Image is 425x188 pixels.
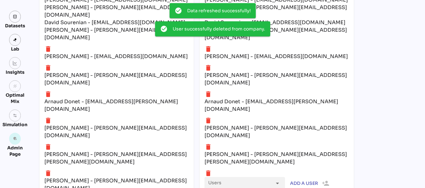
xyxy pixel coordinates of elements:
[44,45,52,53] i: delete
[44,4,189,19] div: [PERSON_NAME] - [PERSON_NAME][EMAIL_ADDRESS][DOMAIN_NAME]
[160,25,168,33] i: check_circle
[44,151,189,166] div: [PERSON_NAME] - [PERSON_NAME][EMAIL_ADDRESS][PERSON_NAME][DOMAIN_NAME]
[13,14,17,19] img: data.svg
[44,72,189,87] div: [PERSON_NAME] - [PERSON_NAME][EMAIL_ADDRESS][DOMAIN_NAME]
[44,90,52,98] i: delete
[204,72,349,87] div: [PERSON_NAME] - [PERSON_NAME][EMAIL_ADDRESS][DOMAIN_NAME]
[13,84,17,89] i: grain
[204,26,349,41] div: [PERSON_NAME] - [PERSON_NAME][EMAIL_ADDRESS][DOMAIN_NAME]
[204,98,349,113] div: Arnaud Donet - [EMAIL_ADDRESS][PERSON_NAME][DOMAIN_NAME]
[44,143,52,151] i: delete
[44,26,189,41] div: [PERSON_NAME] - [PERSON_NAME][EMAIL_ADDRESS][DOMAIN_NAME]
[44,117,52,124] i: delete
[204,64,212,72] i: delete
[274,180,281,187] i: arrow_drop_down
[204,4,349,19] div: [PERSON_NAME] - [PERSON_NAME][EMAIL_ADDRESS][DOMAIN_NAME]
[13,61,17,65] img: graph.svg
[13,113,17,118] img: settings.svg
[3,121,27,128] div: Simulation
[44,169,52,177] i: delete
[5,23,25,29] div: Datasets
[44,124,189,139] div: [PERSON_NAME] - [PERSON_NAME][EMAIL_ADDRESS][DOMAIN_NAME]
[44,64,52,72] i: delete
[44,98,189,113] div: Arnaud Donet - [EMAIL_ADDRESS][PERSON_NAME][DOMAIN_NAME]
[204,124,349,139] div: [PERSON_NAME] - [PERSON_NAME][EMAIL_ADDRESS][DOMAIN_NAME]
[44,53,188,60] div: [PERSON_NAME] - [EMAIL_ADDRESS][DOMAIN_NAME]
[204,19,345,26] div: David Sourenian - [EMAIL_ADDRESS][DOMAIN_NAME]
[290,180,318,187] span: Add a user
[44,19,185,26] div: David Sourenian - [EMAIL_ADDRESS][DOMAIN_NAME]
[204,45,212,53] i: delete
[318,180,329,187] i: person_add
[175,7,182,14] i: check_circle
[204,151,349,166] div: [PERSON_NAME] - [PERSON_NAME][EMAIL_ADDRESS][PERSON_NAME][DOMAIN_NAME]
[204,117,212,124] i: delete
[204,90,212,98] i: delete
[204,169,212,177] i: delete
[13,137,17,141] i: admin_panel_settings
[8,46,22,52] div: Lab
[187,5,251,17] div: Data refreshed successfully!
[3,145,27,157] div: Admin Page
[204,53,348,60] div: [PERSON_NAME] - [EMAIL_ADDRESS][DOMAIN_NAME]
[173,23,265,35] div: User successfully deleted from company.
[3,92,27,105] div: Optimal Mix
[204,143,212,151] i: delete
[13,38,17,42] img: lab.svg
[6,69,25,75] div: Insights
